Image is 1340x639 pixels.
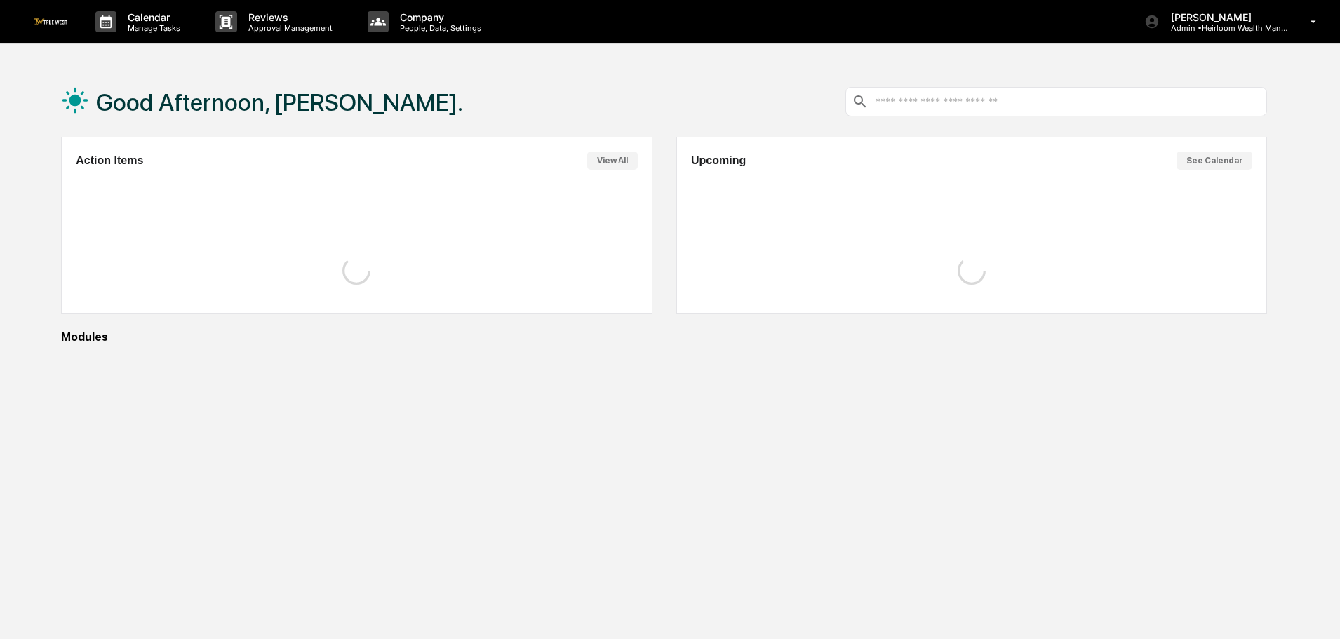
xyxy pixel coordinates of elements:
p: Calendar [116,11,187,23]
h2: Action Items [76,154,143,167]
button: See Calendar [1177,152,1252,170]
p: Reviews [237,11,340,23]
div: Modules [61,330,1267,344]
p: [PERSON_NAME] [1160,11,1290,23]
h1: Good Afternoon, [PERSON_NAME]. [96,88,463,116]
p: Approval Management [237,23,340,33]
p: Admin • Heirloom Wealth Management [1160,23,1290,33]
h2: Upcoming [691,154,746,167]
p: People, Data, Settings [389,23,488,33]
button: View All [587,152,638,170]
p: Company [389,11,488,23]
p: Manage Tasks [116,23,187,33]
img: logo [34,18,67,25]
